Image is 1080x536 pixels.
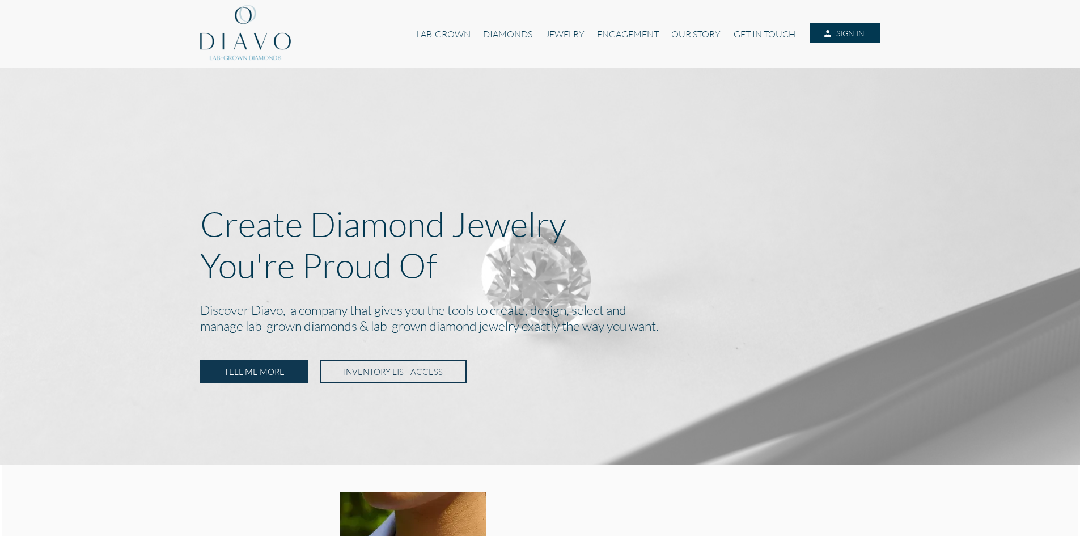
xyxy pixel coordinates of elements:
[539,23,590,45] a: JEWELRY
[200,203,880,286] p: Create Diamond Jewelry You're Proud Of
[410,23,477,45] a: LAB-GROWN
[200,360,308,383] a: TELL ME MORE
[810,23,880,44] a: SIGN IN
[477,23,539,45] a: DIAMONDS
[665,23,727,45] a: OUR STORY
[591,23,665,45] a: ENGAGEMENT
[200,299,880,338] h2: Discover Diavo, a company that gives you the tools to create, design, select and manage lab-grown...
[727,23,802,45] a: GET IN TOUCH
[320,360,467,383] a: INVENTORY LIST ACCESS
